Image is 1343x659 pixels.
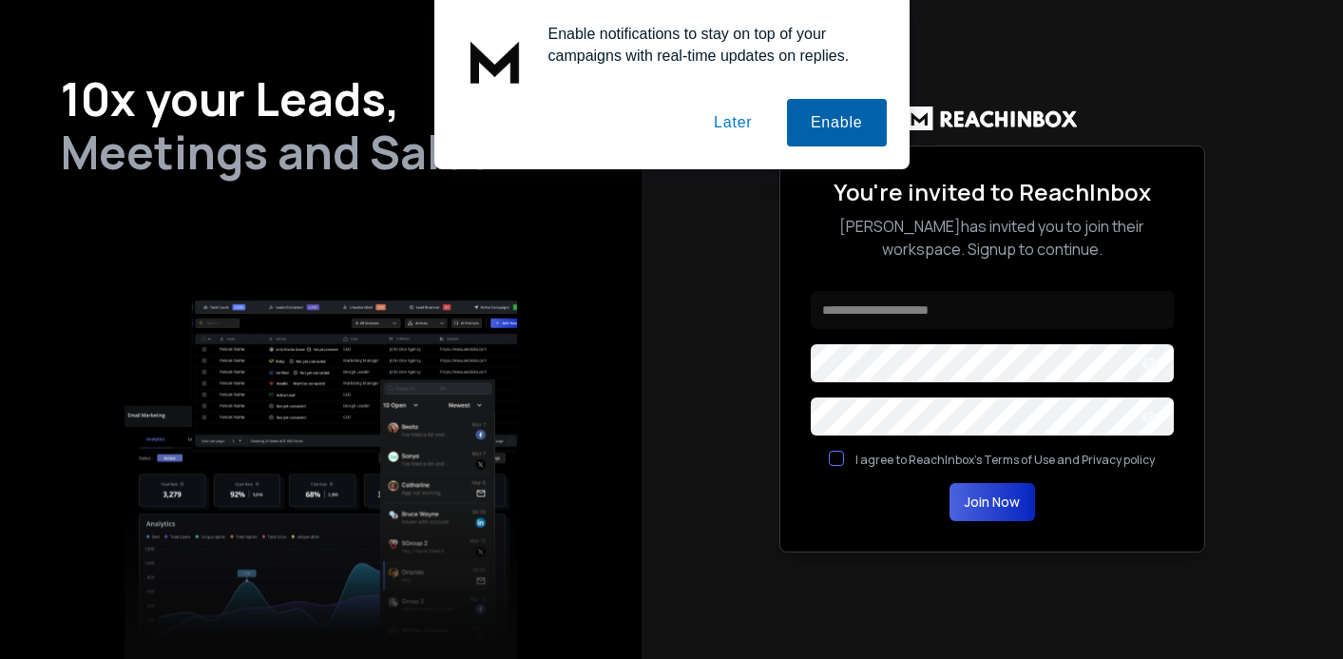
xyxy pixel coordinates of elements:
button: Join Now [950,483,1035,521]
p: [PERSON_NAME] has invited you to join their workspace. Signup to continue. [811,215,1174,261]
h2: You're invited to ReachInbox [811,177,1174,207]
h2: Meetings and Sales [61,129,581,175]
button: Enable [787,99,887,146]
img: notification icon [457,23,533,99]
label: I agree to ReachInbox's Terms of Use and Privacy policy [855,452,1155,468]
button: Later [690,99,776,146]
div: Enable notifications to stay on top of your campaigns with real-time updates on replies. [533,23,887,67]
